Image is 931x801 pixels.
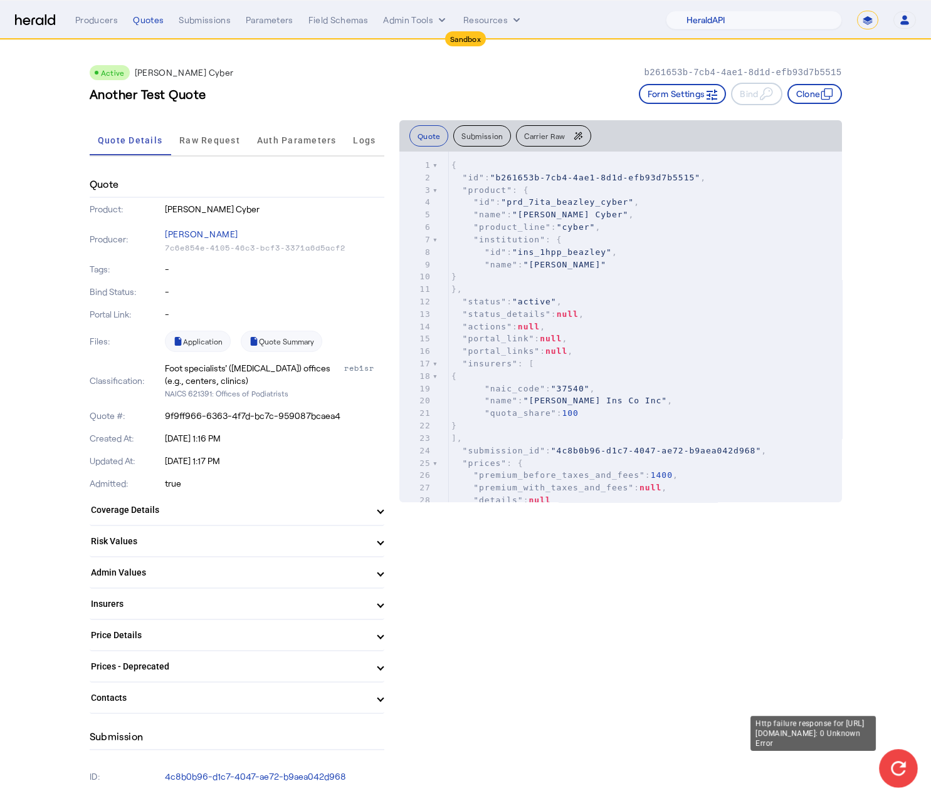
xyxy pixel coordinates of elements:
[485,384,545,393] span: "naic_code"
[750,716,876,751] div: Http failure response for [URL][DOMAIN_NAME]: 0 Unknown Error
[451,173,706,182] span: : ,
[344,362,384,387] div: reb1sr
[90,620,384,650] mat-expansion-panel-header: Price Details
[463,446,545,455] span: "submission_id"
[451,433,463,443] span: ],
[135,66,234,79] p: [PERSON_NAME] Cyber
[787,84,842,104] button: Clone
[473,483,634,492] span: "premium_with_taxes_and_fees"
[451,371,457,381] span: {
[473,495,523,505] span: "details"
[399,420,433,432] div: 22
[451,346,573,356] span: : ,
[241,331,322,352] a: Quote Summary
[451,272,457,281] span: }
[90,683,384,713] mat-expansion-panel-header: Contacts
[90,432,163,445] p: Created At:
[90,495,384,525] mat-expansion-panel-header: Coverage Details
[451,470,678,480] span: : ,
[463,458,507,468] span: "prices"
[399,308,433,321] div: 13
[165,308,384,321] p: -
[557,309,579,319] span: null
[512,297,557,306] span: "active"
[399,445,433,457] div: 24
[451,160,457,170] span: {
[399,209,433,221] div: 5
[90,233,163,245] p: Producer:
[639,483,661,492] span: null
[501,197,634,207] span: "prd_7ita_beazley_cyber"
[91,535,368,548] mat-panel-title: Risk Values
[485,260,518,269] span: "name"
[473,235,545,244] span: "institution"
[463,346,540,356] span: "portal_links"
[91,504,368,517] mat-panel-title: Coverage Details
[165,455,384,467] p: [DATE] 1:17 PM
[399,370,433,383] div: 18
[523,396,668,405] span: "[PERSON_NAME] Ins Co Inc"
[485,408,557,418] span: "quota_share"
[90,85,206,103] h3: Another Test Quote
[463,297,507,306] span: "status"
[399,152,842,502] herald-code-block: quote
[399,259,433,271] div: 9
[257,136,337,145] span: Auth Parameters
[485,396,518,405] span: "name"
[165,410,384,422] p: 9f9ff966-6363-4f7d-bc7c-959087bcaea4
[451,334,567,343] span: : ,
[523,260,606,269] span: "[PERSON_NAME]"
[451,185,529,195] span: : {
[463,14,523,26] button: Resources dropdown menu
[399,432,433,445] div: 23
[451,408,579,418] span: :
[463,359,518,368] span: "insurers"
[165,263,384,276] p: -
[90,375,163,387] p: Classification:
[399,221,433,234] div: 6
[516,125,591,147] button: Carrier Raw
[399,296,433,308] div: 12
[399,159,433,172] div: 1
[451,197,639,207] span: : ,
[463,185,512,195] span: "product"
[90,335,163,348] p: Files:
[451,495,551,505] span: :
[179,14,231,26] div: Submissions
[451,260,606,269] span: :
[473,197,495,207] span: "id"
[165,477,384,490] p: true
[91,597,368,611] mat-panel-title: Insurers
[165,225,384,243] p: [PERSON_NAME]
[518,322,540,331] span: null
[165,362,342,387] div: Foot specialists' ([MEDICAL_DATA]) offices (e.g., centers, clinics)
[451,247,618,257] span: : ,
[165,387,384,400] p: NAICS 621391: Offices of Podiatrists
[399,333,433,345] div: 15
[399,196,433,209] div: 4
[399,271,433,283] div: 10
[91,629,368,642] mat-panel-title: Price Details
[91,566,368,579] mat-panel-title: Admin Values
[399,184,433,197] div: 3
[90,557,384,587] mat-expansion-panel-header: Admin Values
[451,421,457,430] span: }
[463,309,551,319] span: "status_details"
[490,173,700,182] span: "b261653b-7cb4-4ae1-8d1d-efb93d7b5515"
[399,358,433,370] div: 17
[165,286,384,298] p: -
[451,297,562,306] span: : ,
[90,651,384,681] mat-expansion-panel-header: Prices - Deprecated
[551,446,761,455] span: "4c8b0b96-d1c7-4047-ae72-b9aea042d968"
[651,470,673,480] span: 1400
[524,132,565,140] span: Carrier Raw
[451,359,535,368] span: : [
[512,210,628,219] span: "[PERSON_NAME] Cyber"
[445,31,486,46] div: Sandbox
[399,395,433,407] div: 20
[399,482,433,494] div: 27
[451,446,767,455] span: : ,
[529,495,551,505] span: null
[90,203,163,215] p: Product:
[463,322,512,331] span: "actions"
